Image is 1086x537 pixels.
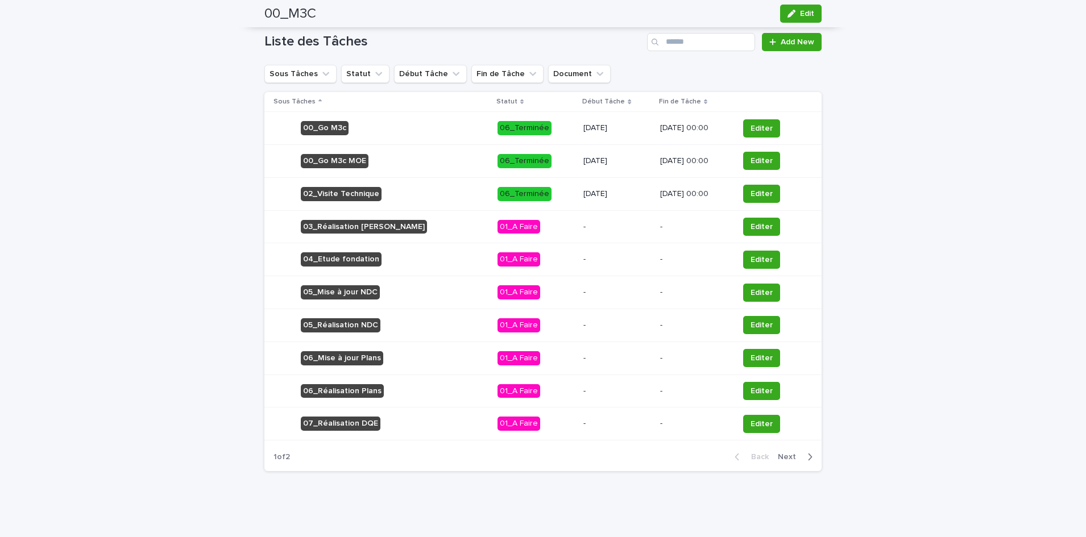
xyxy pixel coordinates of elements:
[498,220,540,234] div: 01_A Faire
[498,351,540,365] div: 01_A Faire
[751,155,773,166] span: Editer
[341,65,389,83] button: Statut
[744,453,769,461] span: Back
[583,123,650,133] p: [DATE]
[301,417,380,431] div: 07_Réalisation DQE
[498,318,540,332] div: 01_A Faire
[301,318,380,332] div: 05_Réalisation NDC
[498,285,540,299] div: 01_A Faire
[498,417,540,431] div: 01_A Faire
[301,187,382,201] div: 02_Visite Technique
[264,177,822,210] tr: 02_Visite Technique06_Terminée[DATE][DATE] 00:00Editer
[583,156,650,166] p: [DATE]
[273,95,316,108] p: Sous Tâches
[264,34,643,50] h1: Liste des Tâches
[301,384,384,398] div: 06_Réalisation Plans
[264,112,822,145] tr: 00_Go M3c06_Terminée[DATE][DATE] 00:00Editer
[660,353,729,363] p: -
[264,342,822,374] tr: 06_Mise à jour Plans01_A Faire--Editer
[264,276,822,309] tr: 05_Mise à jour NDC01_A Faire--Editer
[743,284,780,302] button: Editer
[660,419,729,428] p: -
[264,443,299,471] p: 1 of 2
[301,220,427,234] div: 03_Réalisation [PERSON_NAME]
[583,288,650,297] p: -
[751,254,773,265] span: Editer
[264,6,316,22] h2: 00_M3C
[301,154,368,168] div: 00_Go M3c MOE
[264,210,822,243] tr: 03_Réalisation [PERSON_NAME]01_A Faire--Editer
[751,418,773,430] span: Editer
[498,154,552,168] div: 06_Terminée
[647,33,755,51] input: Search
[751,385,773,397] span: Editer
[660,222,729,232] p: -
[498,121,552,135] div: 06_Terminée
[660,123,729,133] p: [DATE] 00:00
[264,407,822,440] tr: 07_Réalisation DQE01_A Faire--Editer
[264,374,822,407] tr: 06_Réalisation Plans01_A Faire--Editer
[780,5,822,23] button: Edit
[583,419,650,428] p: -
[660,255,729,264] p: -
[264,144,822,177] tr: 00_Go M3c MOE06_Terminée[DATE][DATE] 00:00Editer
[394,65,467,83] button: Début Tâche
[548,65,611,83] button: Document
[264,309,822,342] tr: 05_Réalisation NDC01_A Faire--Editer
[751,352,773,364] span: Editer
[751,123,773,134] span: Editer
[743,185,780,203] button: Editer
[751,319,773,331] span: Editer
[583,386,650,396] p: -
[743,349,780,367] button: Editer
[471,65,544,83] button: Fin de Tâche
[583,320,650,330] p: -
[743,316,780,334] button: Editer
[301,121,349,135] div: 00_Go M3c
[743,415,780,433] button: Editer
[301,285,380,299] div: 05_Mise à jour NDC
[660,320,729,330] p: -
[743,119,780,138] button: Editer
[583,255,650,264] p: -
[498,252,540,267] div: 01_A Faire
[583,222,650,232] p: -
[301,252,382,267] div: 04_Etude fondation
[301,351,383,365] div: 06_Mise à jour Plans
[762,33,822,51] a: Add New
[751,188,773,199] span: Editer
[264,243,822,276] tr: 04_Etude fondation01_A Faire--Editer
[498,187,552,201] div: 06_Terminée
[496,95,517,108] p: Statut
[781,38,814,46] span: Add New
[264,65,337,83] button: Sous Tâches
[800,10,814,18] span: Edit
[498,384,540,398] div: 01_A Faire
[743,218,780,236] button: Editer
[726,452,773,462] button: Back
[743,152,780,170] button: Editer
[743,382,780,400] button: Editer
[743,251,780,269] button: Editer
[751,287,773,298] span: Editer
[660,288,729,297] p: -
[778,453,803,461] span: Next
[660,386,729,396] p: -
[659,95,701,108] p: Fin de Tâche
[583,189,650,199] p: [DATE]
[751,221,773,232] span: Editer
[773,452,822,462] button: Next
[660,189,729,199] p: [DATE] 00:00
[582,95,625,108] p: Début Tâche
[583,353,650,363] p: -
[660,156,729,166] p: [DATE] 00:00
